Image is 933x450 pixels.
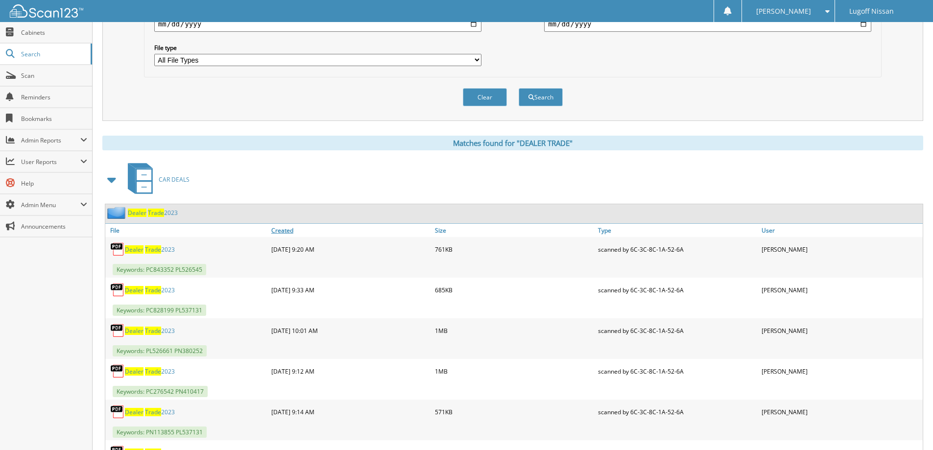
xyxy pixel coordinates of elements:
a: Type [596,224,759,237]
a: File [105,224,269,237]
span: Dealer [125,327,144,335]
span: Trade [145,286,161,294]
div: [DATE] 10:01 AM [269,321,432,340]
span: Admin Reports [21,136,80,144]
span: Keywords: PL526661 PN380252 [113,345,207,356]
div: [DATE] 9:12 AM [269,361,432,381]
div: [DATE] 9:14 AM [269,402,432,422]
button: Search [519,88,563,106]
span: Dealer [128,209,146,217]
a: Dealer Trade2023 [125,245,175,254]
span: Keywords: PC276542 PN410417 [113,386,208,397]
span: Scan [21,71,87,80]
a: Created [269,224,432,237]
div: 1MB [432,361,596,381]
img: folder2.png [107,207,128,219]
div: scanned by 6C-3C-8C-1A-52-6A [596,321,759,340]
span: Dealer [125,408,144,416]
span: Dealer [125,286,144,294]
span: Keywords: PC843352 PL526545 [113,264,206,275]
a: User [759,224,923,237]
span: Lugoff Nissan [849,8,894,14]
span: Dealer [125,245,144,254]
img: PDF.png [110,404,125,419]
span: Keywords: PN113855 PL537131 [113,426,207,438]
a: Dealer Trade2023 [125,286,175,294]
div: [PERSON_NAME] [759,280,923,300]
div: 761KB [432,239,596,259]
span: User Reports [21,158,80,166]
span: Trade [145,408,161,416]
span: Trade [145,245,161,254]
div: [DATE] 9:20 AM [269,239,432,259]
img: PDF.png [110,283,125,297]
span: Search [21,50,86,58]
span: CAR DEALS [159,175,190,184]
a: Dealer Trade2023 [128,209,178,217]
a: Dealer Trade2023 [125,367,175,376]
a: CAR DEALS [122,160,190,199]
span: Cabinets [21,28,87,37]
div: 1MB [432,321,596,340]
img: PDF.png [110,364,125,379]
div: [PERSON_NAME] [759,239,923,259]
span: Dealer [125,367,144,376]
input: end [544,16,871,32]
span: Bookmarks [21,115,87,123]
div: 685KB [432,280,596,300]
span: Admin Menu [21,201,80,209]
div: [DATE] 9:33 AM [269,280,432,300]
span: Trade [145,327,161,335]
a: Dealer Trade2023 [125,408,175,416]
a: Dealer Trade2023 [125,327,175,335]
span: Help [21,179,87,188]
span: [PERSON_NAME] [756,8,811,14]
div: scanned by 6C-3C-8C-1A-52-6A [596,361,759,381]
div: Matches found for "DEALER TRADE" [102,136,923,150]
span: Trade [145,367,161,376]
span: Announcements [21,222,87,231]
div: 571KB [432,402,596,422]
div: scanned by 6C-3C-8C-1A-52-6A [596,280,759,300]
iframe: Chat Widget [884,403,933,450]
div: [PERSON_NAME] [759,361,923,381]
div: scanned by 6C-3C-8C-1A-52-6A [596,402,759,422]
img: PDF.png [110,242,125,257]
div: scanned by 6C-3C-8C-1A-52-6A [596,239,759,259]
label: File type [154,44,481,52]
span: Keywords: PC828199 PL537131 [113,305,206,316]
div: [PERSON_NAME] [759,321,923,340]
span: Reminders [21,93,87,101]
button: Clear [463,88,507,106]
a: Size [432,224,596,237]
span: Trade [148,209,164,217]
input: start [154,16,481,32]
img: scan123-logo-white.svg [10,4,83,18]
div: [PERSON_NAME] [759,402,923,422]
img: PDF.png [110,323,125,338]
